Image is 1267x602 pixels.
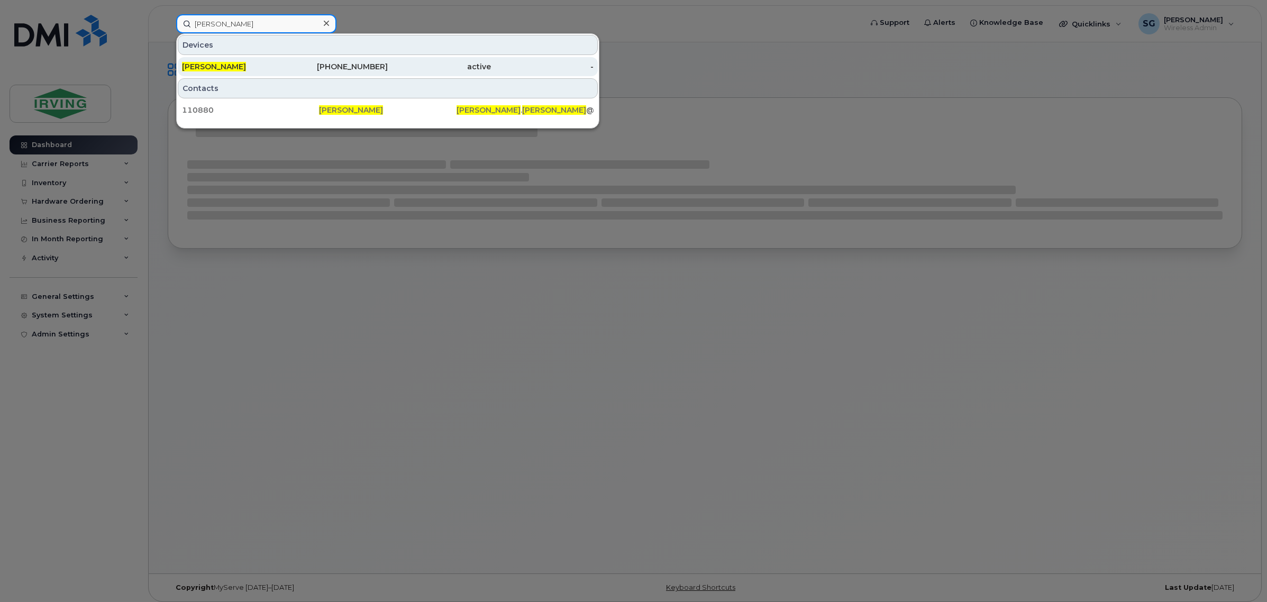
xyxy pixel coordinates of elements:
div: Contacts [178,78,598,98]
div: Devices [178,35,598,55]
span: [PERSON_NAME] [457,105,521,115]
div: 110880 [182,105,319,115]
a: [PERSON_NAME][PHONE_NUMBER]active- [178,57,598,76]
div: . @[DOMAIN_NAME] [457,105,594,115]
span: [PERSON_NAME] [522,105,586,115]
a: 110880[PERSON_NAME][PERSON_NAME].[PERSON_NAME]@[DOMAIN_NAME] [178,101,598,120]
span: [PERSON_NAME] [182,62,246,71]
span: [PERSON_NAME] [319,105,383,115]
div: [PHONE_NUMBER] [285,61,388,72]
div: - [491,61,594,72]
div: active [388,61,491,72]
